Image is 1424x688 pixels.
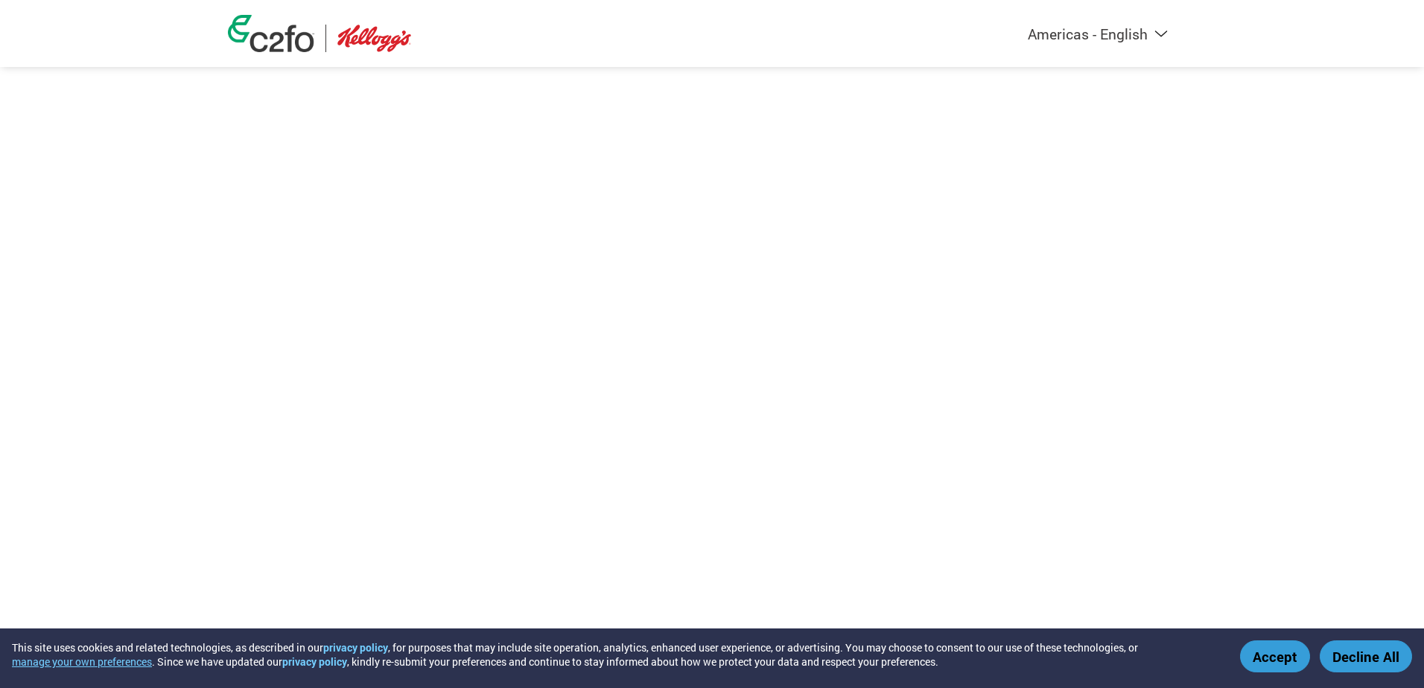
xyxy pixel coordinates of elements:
div: This site uses cookies and related technologies, as described in our , for purposes that may incl... [12,640,1218,669]
a: privacy policy [282,654,347,669]
a: privacy policy [323,640,388,654]
button: Accept [1240,640,1310,672]
img: c2fo logo [228,15,314,52]
button: manage your own preferences [12,654,152,669]
img: Kellogg [337,25,411,52]
button: Decline All [1320,640,1412,672]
